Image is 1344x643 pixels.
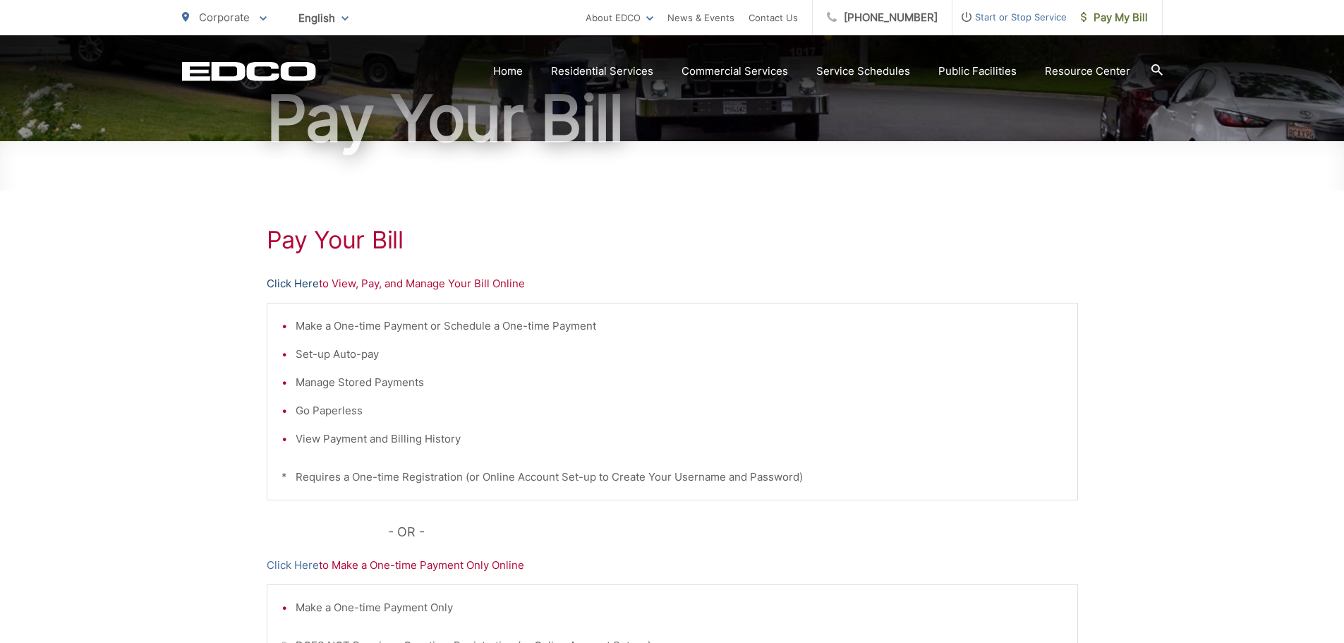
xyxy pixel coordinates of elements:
[267,557,319,574] a: Click Here
[296,599,1063,616] li: Make a One-time Payment Only
[749,9,798,26] a: Contact Us
[199,11,250,24] span: Corporate
[551,63,653,80] a: Residential Services
[267,275,1078,292] p: to View, Pay, and Manage Your Bill Online
[816,63,910,80] a: Service Schedules
[388,522,1078,543] p: - OR -
[682,63,788,80] a: Commercial Services
[296,346,1063,363] li: Set-up Auto-pay
[296,318,1063,335] li: Make a One-time Payment or Schedule a One-time Payment
[182,83,1163,154] h1: Pay Your Bill
[1081,9,1148,26] span: Pay My Bill
[182,61,316,81] a: EDCD logo. Return to the homepage.
[267,226,1078,254] h1: Pay Your Bill
[281,469,1063,486] p: * Requires a One-time Registration (or Online Account Set-up to Create Your Username and Password)
[586,9,653,26] a: About EDCO
[288,6,359,30] span: English
[938,63,1017,80] a: Public Facilities
[296,374,1063,391] li: Manage Stored Payments
[267,275,319,292] a: Click Here
[296,431,1063,447] li: View Payment and Billing History
[267,557,1078,574] p: to Make a One-time Payment Only Online
[296,402,1063,419] li: Go Paperless
[493,63,523,80] a: Home
[667,9,734,26] a: News & Events
[1045,63,1130,80] a: Resource Center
